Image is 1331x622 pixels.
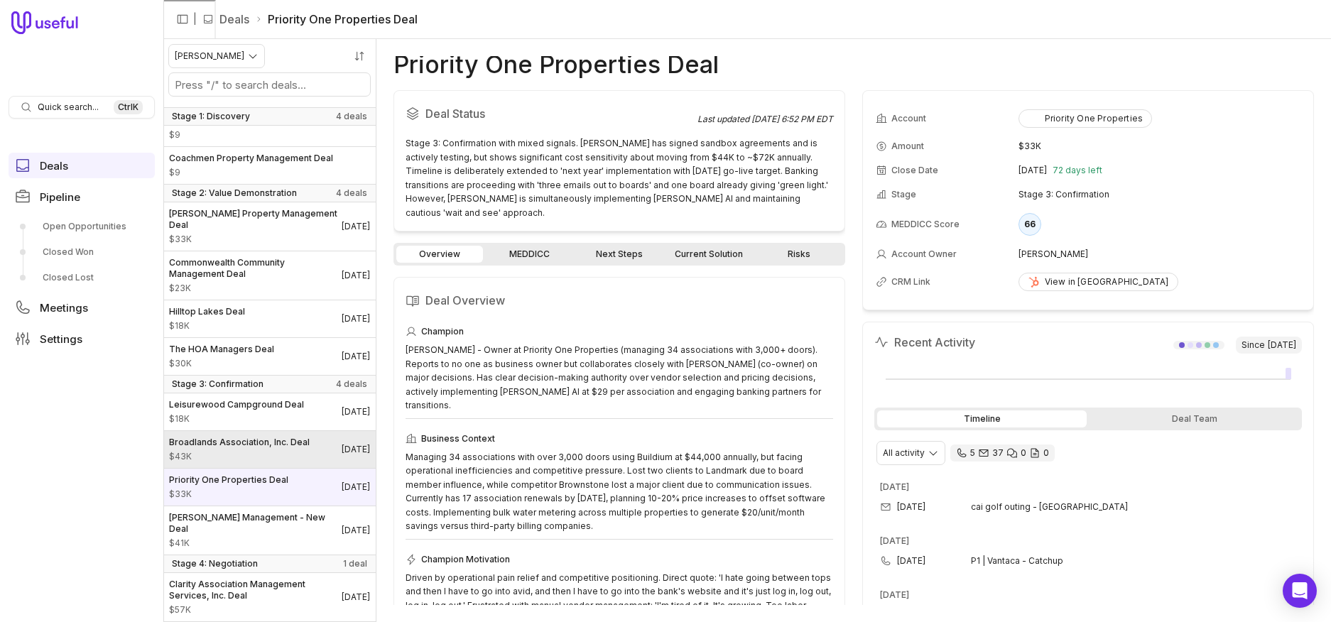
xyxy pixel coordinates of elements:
[172,378,264,390] span: Stage 3: Confirmation
[697,114,833,125] div: Last updated
[38,102,99,113] span: Quick search...
[169,437,310,448] span: Broadlands Association, Inc. Deal
[880,535,909,546] time: [DATE]
[255,11,418,28] li: Priority One Properties Deal
[169,399,304,410] span: Leisurewood Campground Deal
[336,187,367,199] span: 4 deals
[1090,410,1299,427] div: Deal Team
[163,469,376,506] a: Priority One Properties Deal$33K[DATE]
[891,113,926,124] span: Account
[891,249,957,260] span: Account Owner
[1018,273,1178,291] a: View in [GEOGRAPHIC_DATA]
[877,410,1087,427] div: Timeline
[406,136,833,219] div: Stage 3: Confirmation with mixed signals. [PERSON_NAME] has signed sandbox agreements and is acti...
[163,39,376,622] nav: Deals
[406,551,833,568] div: Champion Motivation
[169,579,342,601] span: Clarity Association Management Services, Inc. Deal
[169,451,310,462] span: Amount
[756,246,842,263] a: Risks
[9,326,155,351] a: Settings
[169,129,306,141] span: Amount
[393,56,719,73] h1: Priority One Properties Deal
[163,431,376,468] a: Broadlands Association, Inc. Deal$43K[DATE]
[163,338,376,375] a: The HOA Managers Deal$30K[DATE]
[406,323,833,340] div: Champion
[163,300,376,337] a: Hilltop Lakes Deal$18K[DATE]
[897,555,925,567] time: [DATE]
[1283,574,1317,608] div: Open Intercom Messenger
[169,306,245,317] span: Hilltop Lakes Deal
[874,334,975,351] h2: Recent Activity
[172,111,250,122] span: Stage 1: Discovery
[169,604,342,616] span: Amount
[1053,165,1102,176] span: 72 days left
[163,147,376,184] a: Coachmen Property Management Deal$9
[172,187,297,199] span: Stage 2: Value Demonstration
[193,11,197,28] span: |
[169,512,342,535] span: [PERSON_NAME] Management - New Deal
[891,165,938,176] span: Close Date
[665,246,752,263] a: Current Solution
[406,289,833,312] h2: Deal Overview
[9,153,155,178] a: Deals
[336,111,367,122] span: 4 deals
[1018,165,1047,176] time: [DATE]
[971,501,1128,513] span: cai golf outing - [GEOGRAPHIC_DATA]
[751,114,833,124] time: [DATE] 6:52 PM EDT
[891,219,960,230] span: MEDDICC Score
[163,202,376,251] a: [PERSON_NAME] Property Management Deal$33K[DATE]
[891,276,930,288] span: CRM Link
[172,558,258,569] span: Stage 4: Negotiation
[1018,135,1300,158] td: $33K
[163,506,376,555] a: [PERSON_NAME] Management - New Deal$41K[DATE]
[169,208,342,231] span: [PERSON_NAME] Property Management Deal
[169,234,342,245] span: Amount
[9,295,155,320] a: Meetings
[40,192,80,202] span: Pipeline
[406,430,833,447] div: Business Context
[342,591,370,603] time: Deal Close Date
[163,109,376,146] a: Riverdale Properties - New Deal$9
[342,525,370,536] time: Deal Close Date
[9,215,155,238] a: Open Opportunities
[891,189,916,200] span: Stage
[950,444,1055,462] div: 5 calls and 37 email threads
[342,481,370,493] time: Deal Close Date
[163,251,376,300] a: Commonwealth Community Management Deal$23K[DATE]
[169,538,342,549] span: Amount
[40,334,82,344] span: Settings
[9,266,155,289] a: Closed Lost
[342,313,370,324] time: Deal Close Date
[40,302,88,313] span: Meetings
[342,444,370,455] time: Deal Close Date
[349,45,370,67] button: Sort by
[9,184,155,209] a: Pipeline
[219,11,249,28] a: Deals
[1018,243,1300,266] td: [PERSON_NAME]
[342,406,370,418] time: Deal Close Date
[169,167,333,178] span: Amount
[343,558,367,569] span: 1 deal
[1028,113,1143,124] div: Priority One Properties
[342,270,370,281] time: Deal Close Date
[114,100,143,114] kbd: Ctrl K
[880,481,909,492] time: [DATE]
[576,246,663,263] a: Next Steps
[169,257,342,280] span: Commonwealth Community Management Deal
[1018,109,1153,128] button: Priority One Properties
[169,73,370,96] input: Search deals by name
[1018,183,1300,206] td: Stage 3: Confirmation
[336,378,367,390] span: 4 deals
[163,573,376,621] a: Clarity Association Management Services, Inc. Deal$57K[DATE]
[406,102,697,125] h2: Deal Status
[169,283,342,294] span: Amount
[486,246,572,263] a: MEDDICC
[169,344,274,355] span: The HOA Managers Deal
[169,413,304,425] span: Amount
[9,215,155,289] div: Pipeline submenu
[342,221,370,232] time: Deal Close Date
[163,393,376,430] a: Leisurewood Campground Deal$18K[DATE]
[891,141,924,152] span: Amount
[396,246,483,263] a: Overview
[169,358,274,369] span: Amount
